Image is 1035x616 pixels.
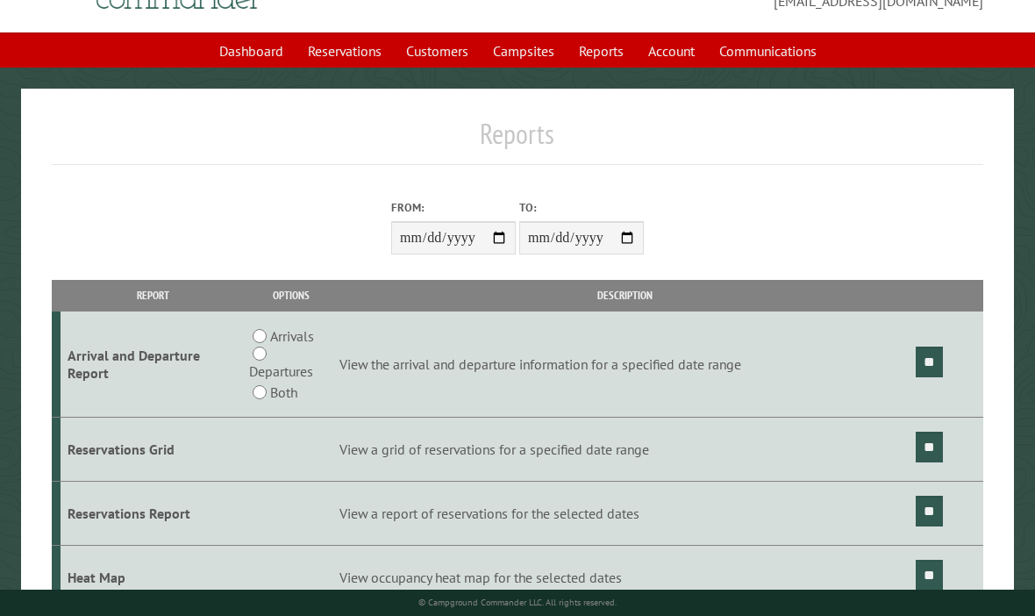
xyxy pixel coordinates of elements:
a: Reports [568,34,634,68]
td: View occupancy heat map for the selected dates [337,545,913,609]
td: View a report of reservations for the selected dates [337,481,913,545]
td: Reservations Report [61,481,246,545]
label: Departures [249,361,313,382]
td: Reservations Grid [61,418,246,482]
th: Description [337,280,913,311]
a: Dashboard [209,34,294,68]
a: Customers [396,34,479,68]
td: Heat Map [61,545,246,609]
a: Account [638,34,705,68]
td: View a grid of reservations for a specified date range [337,418,913,482]
label: Both [270,382,297,403]
label: Arrivals [270,326,314,347]
a: Communications [709,34,827,68]
small: © Campground Commander LLC. All rights reserved. [418,597,617,608]
a: Reservations [297,34,392,68]
td: Arrival and Departure Report [61,312,246,418]
td: View the arrival and departure information for a specified date range [337,312,913,418]
label: From: [391,199,516,216]
th: Report [61,280,246,311]
h1: Reports [52,117,983,165]
a: Campsites [482,34,565,68]
label: To: [519,199,644,216]
th: Options [246,280,337,311]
